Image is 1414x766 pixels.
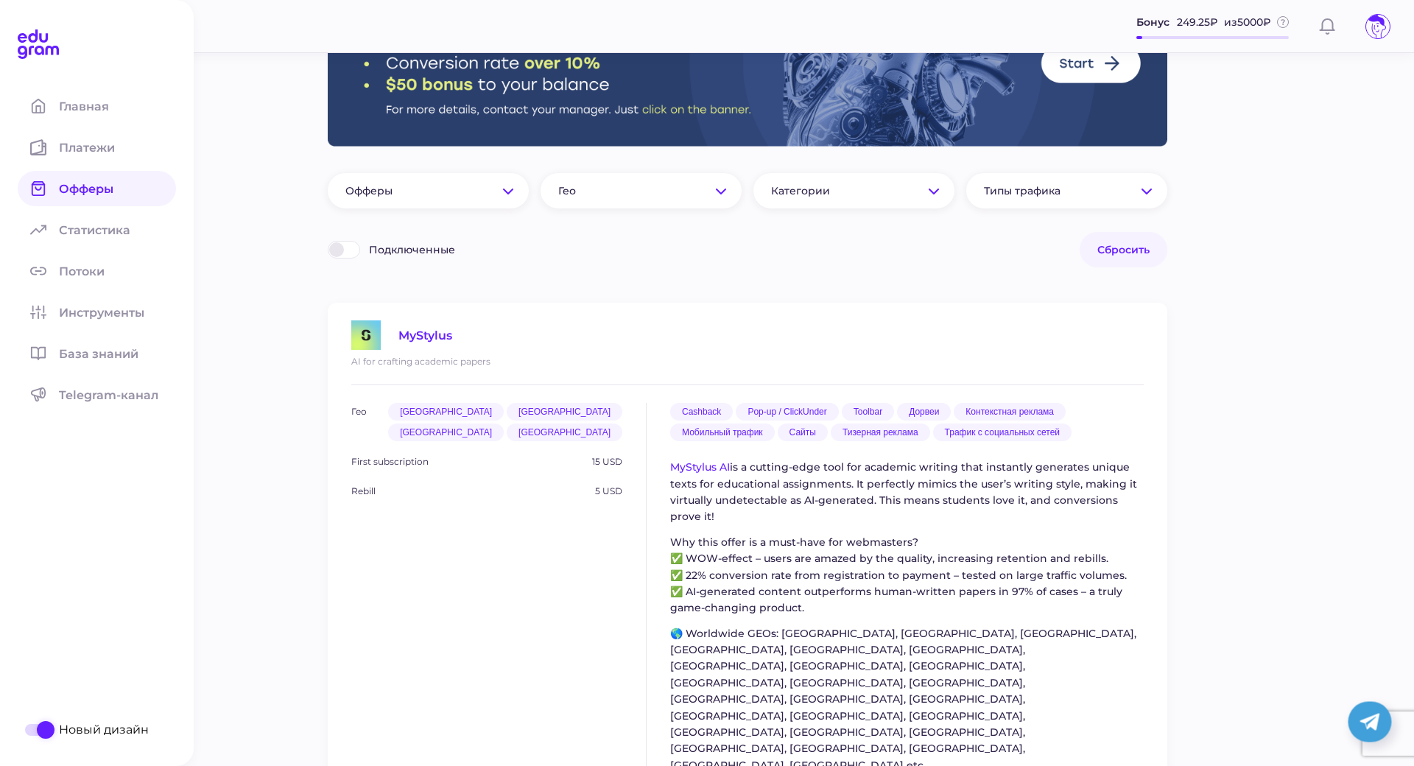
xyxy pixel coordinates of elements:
span: Бонус [1136,14,1169,30]
span: Платежи [59,141,133,155]
span: Главная [59,99,127,113]
span: Гео [558,184,695,197]
div: 15 USD [592,441,622,471]
img: [Logo] MyStylus [351,320,381,350]
button: Трафик с социальных сетей [933,424,1072,441]
button: [GEOGRAPHIC_DATA] [507,424,622,441]
a: Потоки [18,253,176,289]
button: [GEOGRAPHIC_DATA] [388,424,504,441]
span: 249.25 ₽ из 5000 ₽ [1177,14,1271,30]
a: Инструменты [18,295,176,330]
div: Rebill [351,471,384,500]
button: Сайты [778,424,828,441]
span: Потоки [59,264,122,278]
button: [GEOGRAPHIC_DATA] [388,403,504,421]
span: Подключенные [369,243,455,256]
a: Telegram-канал [18,377,176,412]
a: Платежи [18,130,176,165]
button: Pop-up / ClickUnder [736,403,838,421]
span: Инструменты [59,306,162,320]
a: Статистика [18,212,176,247]
span: MyStylus [398,328,452,342]
p: Why this offer is a must-have for webmasters? ✅ WOW-effect – users are amazed by the quality, inc... [670,534,1144,616]
a: База знаний [18,336,176,371]
a: Главная [18,88,176,124]
button: Мобильный трафик [670,424,775,441]
div: Гео [351,403,376,441]
button: Сбросить [1080,232,1167,267]
button: Контекстная реклама [954,403,1066,421]
a: MyStylus AI [670,460,730,474]
div: AI for crafting academic papers [351,356,1144,367]
button: Cashback [670,403,733,421]
span: Офферы [345,184,482,197]
span: Статистика [59,223,148,237]
button: [GEOGRAPHIC_DATA] [507,403,622,421]
span: Офферы [59,182,131,196]
div: 5 USD [595,471,622,500]
div: First subscription [351,441,437,471]
button: Дорвеи [897,403,951,421]
button: Тизерная реклама [831,424,930,441]
button: Toolbar [842,403,894,421]
span: Новый дизайн [59,723,149,737]
span: Категории [771,184,908,197]
span: База знаний [59,347,156,361]
a: Офферы [18,171,176,206]
p: is a cutting-edge tool for academic writing that instantly generates unique texts for educational... [670,459,1144,525]
a: MyStylus [351,320,452,350]
span: Типы трафика [984,184,1121,197]
span: Telegram-канал [59,388,176,402]
span: Сбросить [1097,243,1150,256]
